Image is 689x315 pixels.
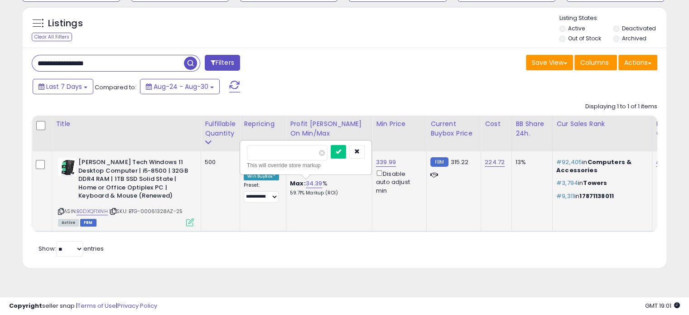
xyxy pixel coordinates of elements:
button: Filters [205,55,240,71]
span: 315.22 [451,158,469,166]
div: Fulfillable Quantity [205,119,236,138]
span: #9,311 [556,192,574,200]
h5: Listings [48,17,83,30]
button: Aug-24 - Aug-30 [140,79,220,94]
b: [PERSON_NAME] Tech Windows 11 Desktop Computer | i5-8500 | 32GB DDR4 RAM | 1TB SSD Solid State | ... [78,158,188,203]
label: Active [568,24,585,32]
a: N/A [656,158,667,167]
img: 415qjnZQzqL._SL40_.jpg [58,158,76,176]
a: Privacy Policy [117,301,157,310]
span: Columns [580,58,609,67]
div: Preset: [244,182,279,203]
p: in [556,179,645,187]
div: ASIN: [58,158,194,225]
button: Save View [526,55,573,70]
div: Win BuyBox * [244,172,279,180]
div: Clear All Filters [32,33,72,41]
strong: Copyright [9,301,42,310]
p: in [556,158,645,174]
p: 59.71% Markup (ROI) [290,190,365,196]
span: 2025-09-9 19:01 GMT [645,301,680,310]
div: Cur Sales Rank [556,119,648,129]
div: Displaying 1 to 1 of 1 items [585,102,657,111]
div: Min Price [376,119,423,129]
div: BB Share 24h. [516,119,549,138]
div: 500 [205,158,233,166]
a: Terms of Use [77,301,116,310]
span: Computers & Accessories [556,158,631,174]
p: in [556,192,645,200]
div: Repricing [244,119,282,129]
span: FBM [80,219,96,227]
span: Compared to: [95,83,136,92]
div: 13% [516,158,545,166]
span: Show: entries [39,244,104,253]
span: #3,794 [556,179,578,187]
span: | SKU: BTG-00061328AZ-25 [109,208,183,215]
div: Title [56,119,197,129]
label: Out of Stock [568,34,601,42]
small: FBM [430,157,448,167]
span: Last 7 Days [46,82,82,91]
div: Cost [485,119,508,129]
a: B0DXQF1XNH [77,208,108,215]
button: Last 7 Days [33,79,93,94]
span: #92,405 [556,158,582,166]
span: All listings currently available for purchase on Amazon [58,219,79,227]
b: Max: [290,179,306,188]
label: Deactivated [622,24,655,32]
a: 224.72 [485,158,505,167]
button: Actions [618,55,657,70]
button: Columns [574,55,617,70]
span: Towers [583,179,607,187]
th: The percentage added to the cost of goods (COGS) that forms the calculator for Min & Max prices. [286,116,372,151]
div: Profit [PERSON_NAME] on Min/Max [290,119,368,138]
div: % [290,179,365,196]
span: 17871138011 [579,192,614,200]
span: Aug-24 - Aug-30 [154,82,208,91]
div: Current Buybox Price [430,119,477,138]
div: This will override store markup [247,161,365,170]
p: Listing States: [559,14,666,23]
div: Disable auto adjust min [376,169,419,195]
label: Archived [622,34,646,42]
a: 34.39 [306,179,323,188]
a: 339.99 [376,158,396,167]
div: seller snap | | [9,302,157,310]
